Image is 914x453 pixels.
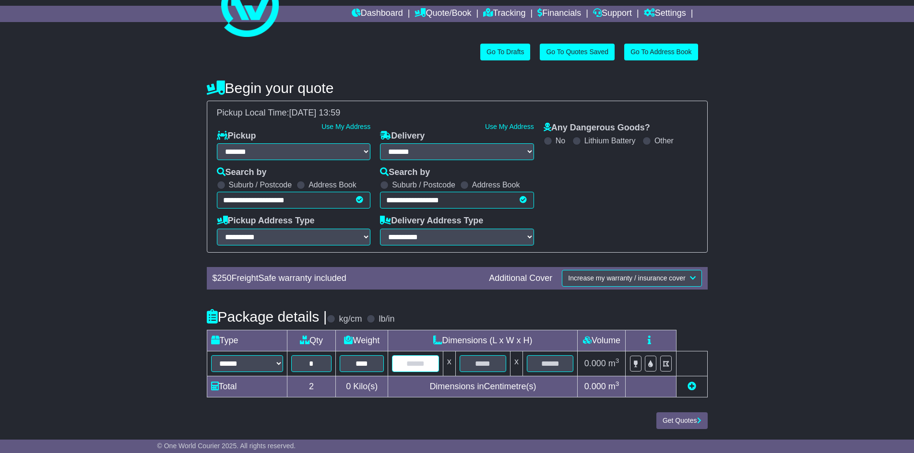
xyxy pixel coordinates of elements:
[207,376,287,397] td: Total
[289,108,341,117] span: [DATE] 13:59
[472,180,520,189] label: Address Book
[608,382,619,391] span: m
[480,44,530,60] a: Go To Drafts
[388,376,578,397] td: Dimensions in Centimetre(s)
[540,44,615,60] a: Go To Quotes Saved
[380,167,430,178] label: Search by
[217,216,315,226] label: Pickup Address Type
[484,273,557,284] div: Additional Cover
[217,273,232,283] span: 250
[208,273,485,284] div: $ FreightSafe warranty included
[336,376,388,397] td: Kilo(s)
[287,376,336,397] td: 2
[415,6,471,22] a: Quote/Book
[380,131,425,141] label: Delivery
[644,6,686,22] a: Settings
[562,270,701,287] button: Increase my warranty / insurance cover
[346,382,351,391] span: 0
[217,167,267,178] label: Search by
[578,330,626,351] td: Volume
[568,274,685,282] span: Increase my warranty / insurance cover
[616,357,619,364] sup: 3
[688,382,696,391] a: Add new item
[624,44,698,60] a: Go To Address Book
[287,330,336,351] td: Qty
[388,330,578,351] td: Dimensions (L x W x H)
[443,351,455,376] td: x
[537,6,581,22] a: Financials
[392,180,455,189] label: Suburb / Postcode
[608,359,619,368] span: m
[207,309,327,325] h4: Package details |
[616,380,619,387] sup: 3
[483,6,525,22] a: Tracking
[157,442,296,450] span: © One World Courier 2025. All rights reserved.
[217,131,256,141] label: Pickup
[380,216,483,226] label: Delivery Address Type
[485,123,534,130] a: Use My Address
[510,351,523,376] td: x
[336,330,388,351] td: Weight
[556,136,565,145] label: No
[339,314,362,325] label: kg/cm
[654,136,674,145] label: Other
[584,382,606,391] span: 0.000
[309,180,356,189] label: Address Book
[656,412,708,429] button: Get Quotes
[584,136,636,145] label: Lithium Battery
[212,108,702,118] div: Pickup Local Time:
[584,359,606,368] span: 0.000
[379,314,394,325] label: lb/in
[207,330,287,351] td: Type
[321,123,370,130] a: Use My Address
[593,6,632,22] a: Support
[544,123,650,133] label: Any Dangerous Goods?
[229,180,292,189] label: Suburb / Postcode
[207,80,708,96] h4: Begin your quote
[352,6,403,22] a: Dashboard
